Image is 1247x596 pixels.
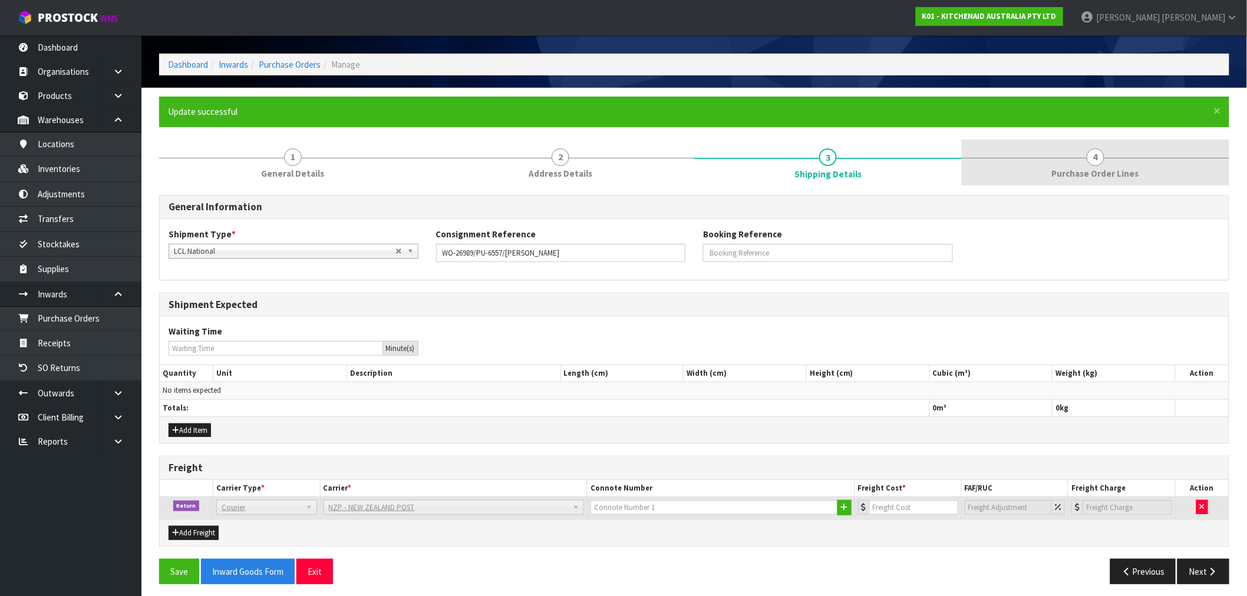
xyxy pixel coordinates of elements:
[213,365,347,382] th: Unit
[159,186,1229,593] span: Shipping Details
[684,365,807,382] th: Width (cm)
[18,10,32,25] img: cube-alt.png
[213,480,320,497] th: Carrier Type
[201,559,295,584] button: Inward Goods Form
[929,399,1053,416] th: m³
[383,341,418,356] div: Minute(s)
[1096,12,1160,23] span: [PERSON_NAME]
[160,399,929,416] th: Totals:
[1055,403,1060,413] span: 0
[703,244,953,262] input: Booking Reference
[436,244,686,262] input: Consignment Reference
[173,501,200,511] span: Return
[160,382,1229,399] td: No items expected
[159,559,199,584] button: Save
[1175,365,1229,382] th: Action
[529,167,592,180] span: Address Details
[174,244,395,259] span: LCL National
[436,228,536,240] label: Consignment Reference
[100,13,118,24] small: WMS
[703,228,782,240] label: Booking Reference
[284,148,302,166] span: 1
[296,559,333,584] button: Exit
[1162,12,1225,23] span: [PERSON_NAME]
[160,365,213,382] th: Quantity
[331,59,360,70] span: Manage
[329,501,569,515] span: NZP - NEW ZEALAND POST
[1068,480,1175,497] th: Freight Charge
[552,148,569,166] span: 2
[347,365,560,382] th: Description
[869,500,958,515] input: Freight Cost
[588,480,855,497] th: Connote Number
[916,7,1063,26] a: K01 - KITCHENAID AUSTRALIA PTY LTD
[590,500,838,515] input: Connote Number 1
[962,480,1068,497] th: FAF/RUC
[169,228,236,240] label: Shipment Type
[965,500,1052,515] input: Freight Adjustment
[169,325,222,337] label: Waiting Time
[1052,167,1139,180] span: Purchase Order Lines
[1110,559,1176,584] button: Previous
[1083,500,1172,515] input: Freight Charge
[933,403,937,413] span: 0
[169,526,219,540] button: Add Freight
[169,462,1220,474] h3: Freight
[169,299,1220,310] h3: Shipment Expected
[1175,480,1229,497] th: Action
[1053,399,1176,416] th: kg
[794,168,862,180] span: Shipping Details
[1177,559,1229,584] button: Next
[320,480,588,497] th: Carrier
[259,59,321,70] a: Purchase Orders
[169,341,383,356] input: Waiting Time
[929,365,1053,382] th: Cubic (m³)
[169,423,211,438] button: Add Item
[168,59,208,70] a: Dashboard
[819,148,837,166] span: 3
[262,167,325,180] span: General Details
[219,59,248,70] a: Inwards
[222,501,301,515] span: Courier
[168,106,237,117] span: Update successful
[1214,102,1221,119] span: ×
[560,365,684,382] th: Length (cm)
[855,480,961,497] th: Freight Cost
[1087,148,1104,166] span: 4
[38,10,98,25] span: ProStock
[806,365,929,382] th: Height (cm)
[922,11,1057,21] strong: K01 - KITCHENAID AUSTRALIA PTY LTD
[1053,365,1176,382] th: Weight (kg)
[169,201,1220,213] h3: General Information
